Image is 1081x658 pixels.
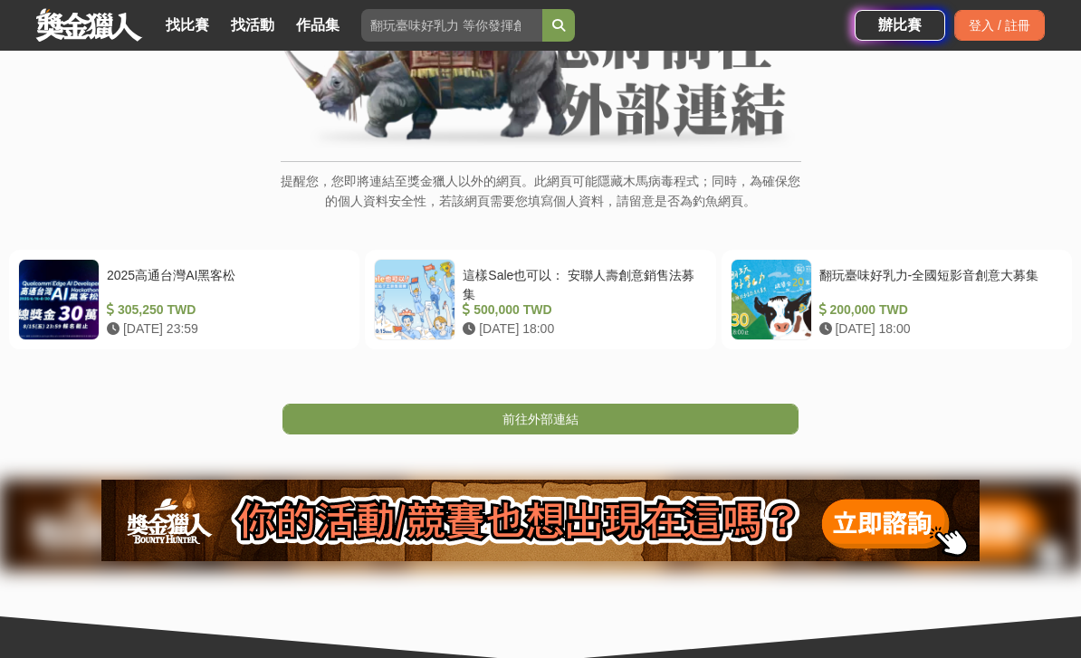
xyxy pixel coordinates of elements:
[819,300,1056,319] div: 200,000 TWD
[158,13,216,38] a: 找比賽
[502,412,579,426] span: 前往外部連結
[107,266,343,300] div: 2025高通台灣AI黑客松
[224,13,282,38] a: 找活動
[365,250,715,349] a: 這樣Sale也可以： 安聯人壽創意銷售法募集 500,000 TWD [DATE] 18:00
[855,10,945,41] a: 辦比賽
[819,266,1056,300] div: 翻玩臺味好乳力-全國短影音創意大募集
[954,10,1045,41] div: 登入 / 註冊
[463,319,699,339] div: [DATE] 18:00
[107,300,343,319] div: 305,250 TWD
[282,404,799,434] a: 前往外部連結
[101,480,980,561] img: 905fc34d-8193-4fb2-a793-270a69788fd0.png
[463,266,699,300] div: 這樣Sale也可以： 安聯人壽創意銷售法募集
[281,171,801,230] p: 提醒您，您即將連結至獎金獵人以外的網頁。此網頁可能隱藏木馬病毒程式；同時，為確保您的個人資料安全性，若該網頁需要您填寫個人資料，請留意是否為釣魚網頁。
[9,250,359,349] a: 2025高通台灣AI黑客松 305,250 TWD [DATE] 23:59
[463,300,699,319] div: 500,000 TWD
[107,319,343,339] div: [DATE] 23:59
[289,13,347,38] a: 作品集
[361,9,542,42] input: 翻玩臺味好乳力 等你發揮創意！
[722,250,1072,349] a: 翻玩臺味好乳力-全國短影音創意大募集 200,000 TWD [DATE] 18:00
[819,319,1056,339] div: [DATE] 18:00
